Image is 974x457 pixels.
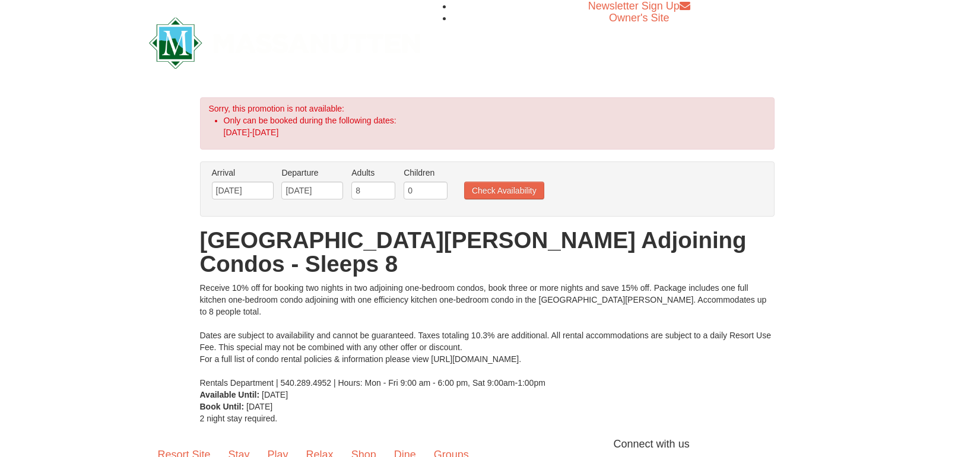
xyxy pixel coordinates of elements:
h1: [GEOGRAPHIC_DATA][PERSON_NAME] Adjoining Condos - Sleeps 8 [200,228,775,276]
label: Adults [351,167,395,179]
img: Massanutten Resort Logo [149,17,421,69]
div: Sorry, this promotion is not available: [200,97,775,150]
p: Connect with us [149,436,826,452]
span: [DATE] [246,402,272,411]
span: [DATE] [224,128,250,137]
label: Departure [281,167,343,179]
span: 2 night stay required. [200,414,278,423]
a: Massanutten Resort [149,27,421,55]
label: Arrival [212,167,274,179]
label: Children [404,167,448,179]
a: Owner's Site [609,12,669,24]
button: Check Availability [464,182,544,199]
strong: Book Until: [200,402,245,411]
span: [DATE] [262,390,288,399]
div: Receive 10% off for booking two nights in two adjoining one-bedroom condos, book three or more ni... [200,282,775,389]
li: Only can be booked during the following dates: - [224,115,753,138]
strong: Available Until: [200,390,260,399]
span: [DATE] [252,128,278,137]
